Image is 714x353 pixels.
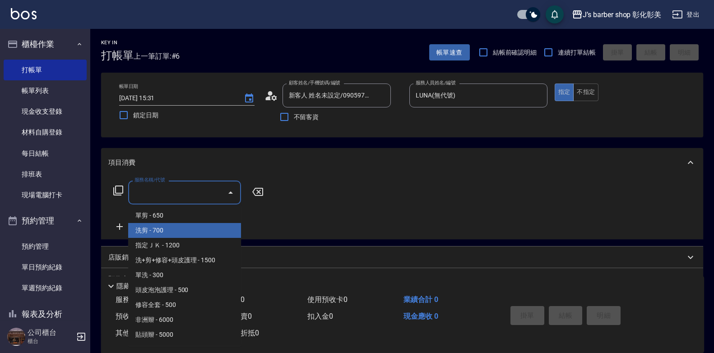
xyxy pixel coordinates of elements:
[4,101,87,122] a: 現金收支登錄
[555,84,574,101] button: 指定
[133,111,158,120] span: 鎖定日期
[416,79,455,86] label: 服務人員姓名/編號
[668,6,703,23] button: 登出
[128,327,241,342] span: 貼頭辮 - 5000
[289,79,340,86] label: 顧客姓名/手機號碼/編號
[568,5,665,24] button: J’s barber shop 彰化彰美
[116,312,156,320] span: 預收卡販賣 0
[101,268,703,290] div: 預收卡販賣
[294,112,319,122] span: 不留客資
[4,33,87,56] button: 櫃檯作業
[28,328,74,337] h5: 公司櫃台
[128,253,241,268] span: 洗+剪+修容+頭皮護理 - 1500
[4,302,87,326] button: 報表及分析
[116,329,163,337] span: 其他付款方式 0
[108,274,142,284] p: 預收卡販賣
[558,48,596,57] span: 連續打單結帳
[546,5,564,23] button: save
[134,176,165,183] label: 服務名稱/代號
[128,297,241,312] span: 修容全套 - 500
[583,9,661,20] div: J’s barber shop 彰化彰美
[4,122,87,143] a: 材料自購登錄
[493,48,537,57] span: 結帳前確認明細
[307,312,333,320] span: 扣入金 0
[307,295,348,304] span: 使用預收卡 0
[116,295,148,304] span: 服務消費 0
[4,185,87,205] a: 現場電腦打卡
[4,143,87,164] a: 每日結帳
[4,60,87,80] a: 打帳單
[429,44,470,61] button: 帳單速查
[11,8,37,19] img: Logo
[128,312,241,327] span: 非洲辮 - 6000
[403,312,438,320] span: 現金應收 0
[128,208,241,223] span: 單剪 - 650
[28,337,74,345] p: 櫃台
[128,238,241,253] span: 指定ＪＫ - 1200
[101,148,703,177] div: 項目消費
[4,209,87,232] button: 預約管理
[4,257,87,278] a: 單日預約紀錄
[128,223,241,238] span: 洗剪 - 700
[403,295,438,304] span: 業績合計 0
[4,236,87,257] a: 預約管理
[7,328,25,346] img: Person
[101,246,703,268] div: 店販銷售
[4,80,87,101] a: 帳單列表
[223,186,238,200] button: Close
[108,158,135,167] p: 項目消費
[119,91,235,106] input: YYYY/MM/DD hh:mm
[101,40,134,46] h2: Key In
[238,88,260,109] button: Choose date, selected date is 2025-09-15
[4,278,87,298] a: 單週預約紀錄
[573,84,598,101] button: 不指定
[128,283,241,297] span: 頭皮泡泡護理 - 500
[116,282,157,291] p: 隱藏業績明細
[108,253,135,262] p: 店販銷售
[101,49,134,62] h3: 打帳單
[134,51,180,62] span: 上一筆訂單:#6
[128,268,241,283] span: 單洗 - 300
[119,83,138,90] label: 帳單日期
[4,164,87,185] a: 排班表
